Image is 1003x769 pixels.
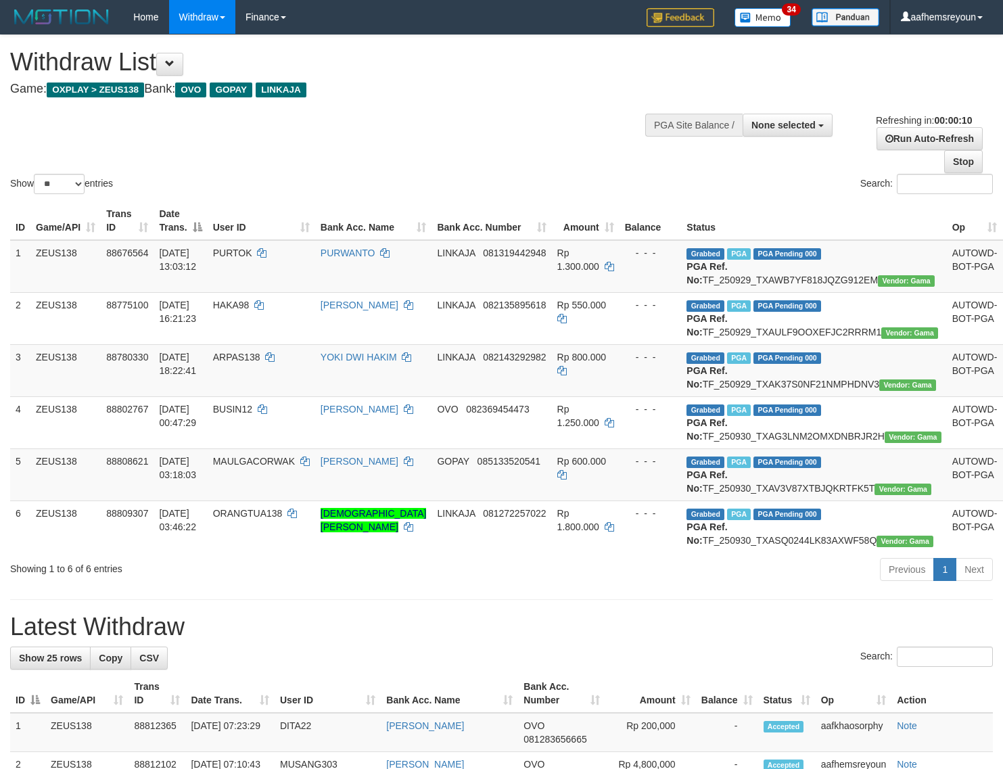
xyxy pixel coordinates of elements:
td: - [696,713,758,752]
span: Marked by aafsreyleap [727,457,751,468]
a: [PERSON_NAME] [321,456,398,467]
div: PGA Site Balance / [645,114,743,137]
span: BUSIN12 [213,404,252,415]
a: Show 25 rows [10,647,91,670]
span: Rp 1.300.000 [557,248,599,272]
th: Balance: activate to sort column ascending [696,674,758,713]
span: 88809307 [106,508,148,519]
span: [DATE] 03:46:22 [159,508,196,532]
span: Grabbed [686,248,724,260]
td: aafkhaosorphy [816,713,892,752]
span: GOPAY [210,83,252,97]
td: AUTOWD-BOT-PGA [947,396,1003,448]
td: 3 [10,344,30,396]
th: User ID: activate to sort column ascending [275,674,381,713]
span: OVO [523,720,544,731]
b: PGA Ref. No: [686,469,727,494]
a: Run Auto-Refresh [877,127,983,150]
b: PGA Ref. No: [686,365,727,390]
button: None selected [743,114,833,137]
span: PURTOK [213,248,252,258]
span: GOPAY [437,456,469,467]
th: Amount: activate to sort column ascending [552,202,620,240]
span: 88780330 [106,352,148,363]
td: Rp 200,000 [605,713,695,752]
span: Rp 800.000 [557,352,606,363]
span: [DATE] 03:18:03 [159,456,196,480]
td: ZEUS138 [30,500,101,553]
span: Copy 081319442948 to clipboard [483,248,546,258]
td: AUTOWD-BOT-PGA [947,240,1003,293]
td: 4 [10,396,30,448]
span: Grabbed [686,457,724,468]
td: ZEUS138 [30,448,101,500]
span: Grabbed [686,352,724,364]
td: 1 [10,713,45,752]
span: PGA Pending [753,509,821,520]
th: Bank Acc. Number: activate to sort column ascending [518,674,605,713]
td: TF_250930_TXAG3LNM2OMXDNBRJR2H [681,396,946,448]
span: MAULGACORWAK [213,456,295,467]
span: LINKAJA [256,83,306,97]
th: Game/API: activate to sort column ascending [45,674,129,713]
th: Action [891,674,993,713]
span: Marked by aafnoeunsreypich [727,300,751,312]
td: ZEUS138 [30,292,101,344]
span: PGA Pending [753,300,821,312]
span: ORANGTUA138 [213,508,283,519]
span: Copy 082369454473 to clipboard [466,404,529,415]
span: Vendor URL: https://trx31.1velocity.biz [885,432,941,443]
b: PGA Ref. No: [686,261,727,285]
span: 88808621 [106,456,148,467]
span: None selected [751,120,816,131]
th: Op: activate to sort column ascending [947,202,1003,240]
span: Marked by aafnoeunsreypich [727,248,751,260]
span: 34 [782,3,800,16]
span: Vendor URL: https://trx31.1velocity.biz [879,379,936,391]
th: Bank Acc. Number: activate to sort column ascending [431,202,551,240]
td: TF_250929_TXAWB7YF818JQZG912EM [681,240,946,293]
div: - - - [625,455,676,468]
td: DITA22 [275,713,381,752]
td: ZEUS138 [30,344,101,396]
a: Next [956,558,993,581]
a: [PERSON_NAME] [386,720,464,731]
span: Copy [99,653,122,663]
span: PGA Pending [753,404,821,416]
span: OVO [175,83,206,97]
span: Grabbed [686,509,724,520]
div: - - - [625,402,676,416]
span: PGA Pending [753,248,821,260]
h1: Withdraw List [10,49,655,76]
th: Date Trans.: activate to sort column ascending [185,674,275,713]
span: [DATE] 00:47:29 [159,404,196,428]
div: - - - [625,350,676,364]
span: Copy 082143292982 to clipboard [483,352,546,363]
th: Trans ID: activate to sort column ascending [101,202,154,240]
b: PGA Ref. No: [686,417,727,442]
span: Show 25 rows [19,653,82,663]
span: Copy 082135895618 to clipboard [483,300,546,310]
td: TF_250930_TXASQ0244LK83AXWF58Q [681,500,946,553]
th: Balance [620,202,682,240]
div: - - - [625,507,676,520]
span: Copy 081272257022 to clipboard [483,508,546,519]
th: Op: activate to sort column ascending [816,674,892,713]
span: Rp 600.000 [557,456,606,467]
td: AUTOWD-BOT-PGA [947,500,1003,553]
label: Show entries [10,174,113,194]
th: Status [681,202,946,240]
select: Showentries [34,174,85,194]
td: [DATE] 07:23:29 [185,713,275,752]
span: [DATE] 16:21:23 [159,300,196,324]
td: TF_250929_TXAK37S0NF21NMPHDNV3 [681,344,946,396]
label: Search: [860,174,993,194]
div: - - - [625,298,676,312]
th: Status: activate to sort column ascending [758,674,816,713]
img: Button%20Memo.svg [734,8,791,27]
a: YOKI DWI HAKIM [321,352,397,363]
td: 1 [10,240,30,293]
span: Marked by aafnoeunsreypich [727,352,751,364]
a: Previous [880,558,934,581]
a: PURWANTO [321,248,375,258]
